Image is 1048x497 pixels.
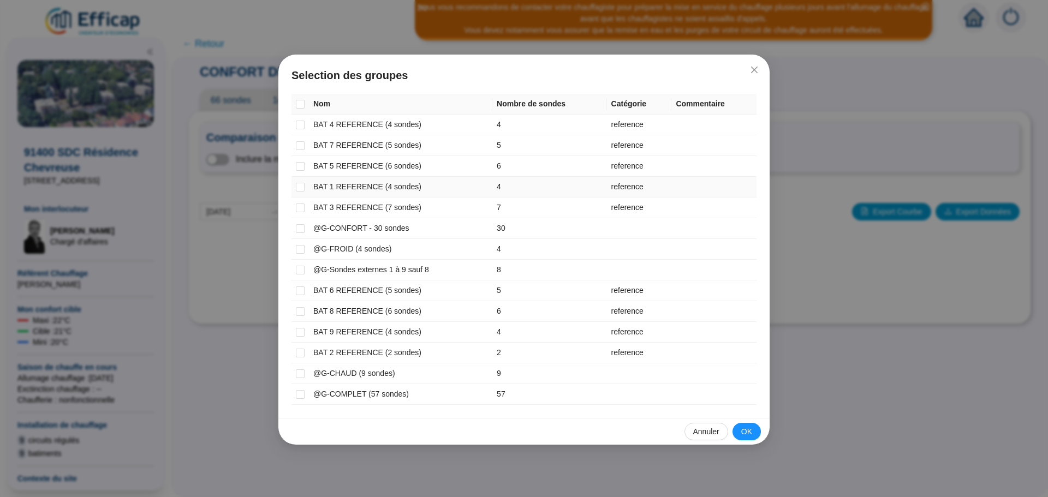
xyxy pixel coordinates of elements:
[492,94,606,115] th: Nombre de sondes
[309,343,492,363] td: BAT 2 REFERENCE (2 sondes)
[309,363,492,384] td: @G-CHAUD (9 sondes)
[309,135,492,156] td: BAT 7 REFERENCE (5 sondes)
[492,343,606,363] td: 2
[309,218,492,239] td: @G-CONFORT - 30 sondes
[492,260,606,280] td: 8
[492,363,606,384] td: 9
[746,61,763,79] button: Close
[607,94,672,115] th: Catégorie
[492,156,606,177] td: 6
[607,280,672,301] td: reference
[607,115,672,135] td: reference
[492,177,606,197] td: 4
[291,68,757,83] span: Selection des groupes
[309,115,492,135] td: BAT 4 REFERENCE (4 sondes)
[492,197,606,218] td: 7
[733,423,761,440] button: OK
[309,177,492,197] td: BAT 1 REFERENCE (4 sondes)
[741,426,752,438] span: OK
[309,239,492,260] td: @G-FROID (4 sondes)
[492,239,606,260] td: 4
[492,322,606,343] td: 4
[684,423,728,440] button: Annuler
[492,115,606,135] td: 4
[309,197,492,218] td: BAT 3 REFERENCE (7 sondes)
[309,156,492,177] td: BAT 5 REFERENCE (6 sondes)
[607,301,672,322] td: reference
[693,426,719,438] span: Annuler
[492,301,606,322] td: 6
[309,384,492,405] td: @G-COMPLET (57 sondes)
[309,94,492,115] th: Nom
[607,177,672,197] td: reference
[492,135,606,156] td: 5
[309,322,492,343] td: BAT 9 REFERENCE (4 sondes)
[746,65,763,74] span: Fermer
[750,65,759,74] span: close
[607,156,672,177] td: reference
[309,280,492,301] td: BAT 6 REFERENCE (5 sondes)
[607,322,672,343] td: reference
[671,94,757,115] th: Commentaire
[309,301,492,322] td: BAT 8 REFERENCE (6 sondes)
[607,343,672,363] td: reference
[309,260,492,280] td: @G-Sondes externes 1 à 9 sauf 8
[492,218,606,239] td: 30
[607,197,672,218] td: reference
[492,280,606,301] td: 5
[492,384,606,405] td: 57
[607,135,672,156] td: reference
